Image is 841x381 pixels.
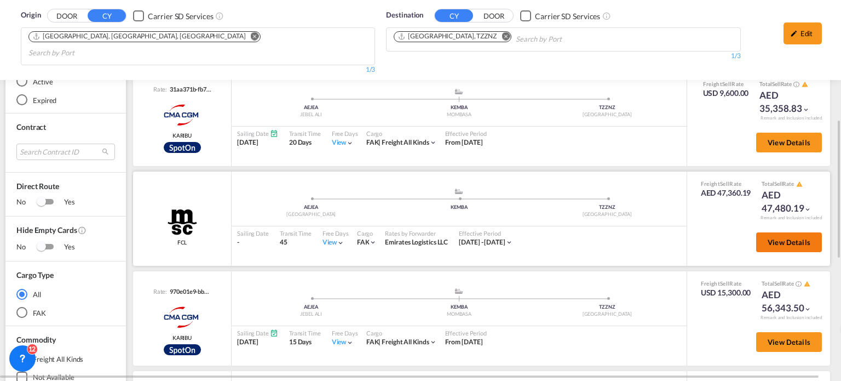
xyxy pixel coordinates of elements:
[804,281,810,287] md-icon: icon-alert
[505,238,513,246] md-icon: icon-chevron-down
[795,180,803,189] button: icon-alert
[280,229,312,237] div: Transit Time
[762,180,816,189] div: Total Rate
[280,238,312,247] div: 45
[804,305,811,313] md-icon: icon-chevron-down
[148,11,213,22] div: Carrier SD Services
[167,85,211,93] div: 31aa371b-fb78-405c-8347-ac11778c8efa.36929915-ad75-375c-b5ac-d7ee4d75aa66
[774,280,783,287] span: Sell
[701,187,751,198] div: AED 47,360.19
[452,189,465,194] md-icon: assets/icons/custom/ship-fill.svg
[445,129,487,138] div: Effective Period
[237,204,385,211] div: AEJEA
[16,197,37,208] span: No
[366,338,429,347] div: freight all kinds
[459,238,505,247] div: 01 Oct 2025 - 15 Oct 2025
[752,215,830,221] div: Remark and Inclusion included
[322,238,345,247] div: Viewicon-chevron-down
[21,65,375,75] div: 1/3
[164,142,201,153] img: CMA_CGM_Spot.png
[366,138,429,147] div: freight all kinds
[759,80,814,89] div: Total Rate
[445,338,483,346] span: From [DATE]
[762,280,816,288] div: Total Rate
[385,111,533,118] div: MOMBASA
[378,138,381,146] span: |
[802,81,808,88] md-icon: icon-alert
[535,11,600,22] div: Carrier SD Services
[53,197,75,208] span: Yes
[459,229,513,237] div: Effective Period
[369,238,377,246] md-icon: icon-chevron-down
[172,334,192,342] span: KARIBU
[796,181,803,187] md-icon: icon-alert
[762,189,816,215] div: AED 47,480.19
[16,122,46,132] span: Contract
[475,10,513,22] button: DOOR
[357,238,370,246] span: FAK
[756,133,822,152] button: View Details
[385,204,533,211] div: KEMBA
[244,32,260,43] button: Remove
[16,94,115,105] md-radio-button: Expired
[385,229,448,237] div: Rates by Forwarder
[289,338,321,347] div: 15 Days
[520,10,600,21] md-checkbox: Checkbox No Ink
[602,12,611,20] md-icon: Unchecked: Search for CY (Container Yard) services for all selected carriers.Checked : Search for...
[445,138,483,147] div: From 01 Oct 2025
[398,32,497,41] div: Zanzibar, TZZNZ
[32,32,246,41] div: Port of Jebel Ali, Jebel Ali, AEJEA
[154,304,210,331] img: CMACGM Spot
[756,332,822,352] button: View Details
[78,226,87,235] md-icon: Activate this filter to exclude rate cards without rates.
[366,338,382,346] span: FAK
[88,9,126,22] button: CY
[237,111,385,118] div: JEBEL ALI
[133,10,213,21] md-checkbox: Checkbox No Ink
[768,338,810,346] span: View Details
[237,238,269,247] div: -
[237,304,385,311] div: AEJEA
[445,329,487,337] div: Effective Period
[27,28,369,62] md-chips-wrap: Chips container. Use arrow keys to select chips.
[16,76,115,87] md-radio-button: Active
[21,10,41,21] span: Origin
[385,104,533,111] div: KEMBA
[533,204,681,211] div: TZZNZ
[445,138,483,146] span: From [DATE]
[237,229,269,237] div: Sailing Date
[270,329,278,337] md-icon: Schedules Available
[768,138,810,147] span: View Details
[533,311,681,318] div: [GEOGRAPHIC_DATA]
[804,206,811,213] md-icon: icon-chevron-down
[28,44,133,62] input: Search by Port
[774,180,783,187] span: Sell
[337,239,344,247] md-icon: icon-chevron-down
[533,111,681,118] div: [GEOGRAPHIC_DATA]
[237,138,278,147] div: [DATE]
[429,338,437,346] md-icon: icon-chevron-down
[494,32,511,43] button: Remove
[790,30,798,37] md-icon: icon-pencil
[16,181,115,197] span: Direct Route
[153,85,168,93] span: Rate:
[322,229,349,237] div: Free Days
[392,28,624,48] md-chips-wrap: Chips container. Use arrow keys to select chips.
[237,338,278,347] div: [DATE]
[756,232,822,252] button: View Details
[154,101,210,129] img: CMACGM Spot
[720,180,729,187] span: Sell
[533,104,681,111] div: TZZNZ
[784,22,822,44] div: icon-pencilEdit
[429,139,437,146] md-icon: icon-chevron-down
[289,138,321,147] div: 20 Days
[237,211,385,218] div: [GEOGRAPHIC_DATA]
[385,311,533,318] div: MOMBASA
[452,288,465,294] md-icon: assets/icons/custom/ship-fill.svg
[366,329,437,337] div: Cargo
[385,238,448,247] div: Emirates Logistics LLC
[386,10,423,21] span: Destination
[237,129,278,138] div: Sailing Date
[802,106,810,113] md-icon: icon-chevron-down
[332,338,354,347] div: Viewicon-chevron-down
